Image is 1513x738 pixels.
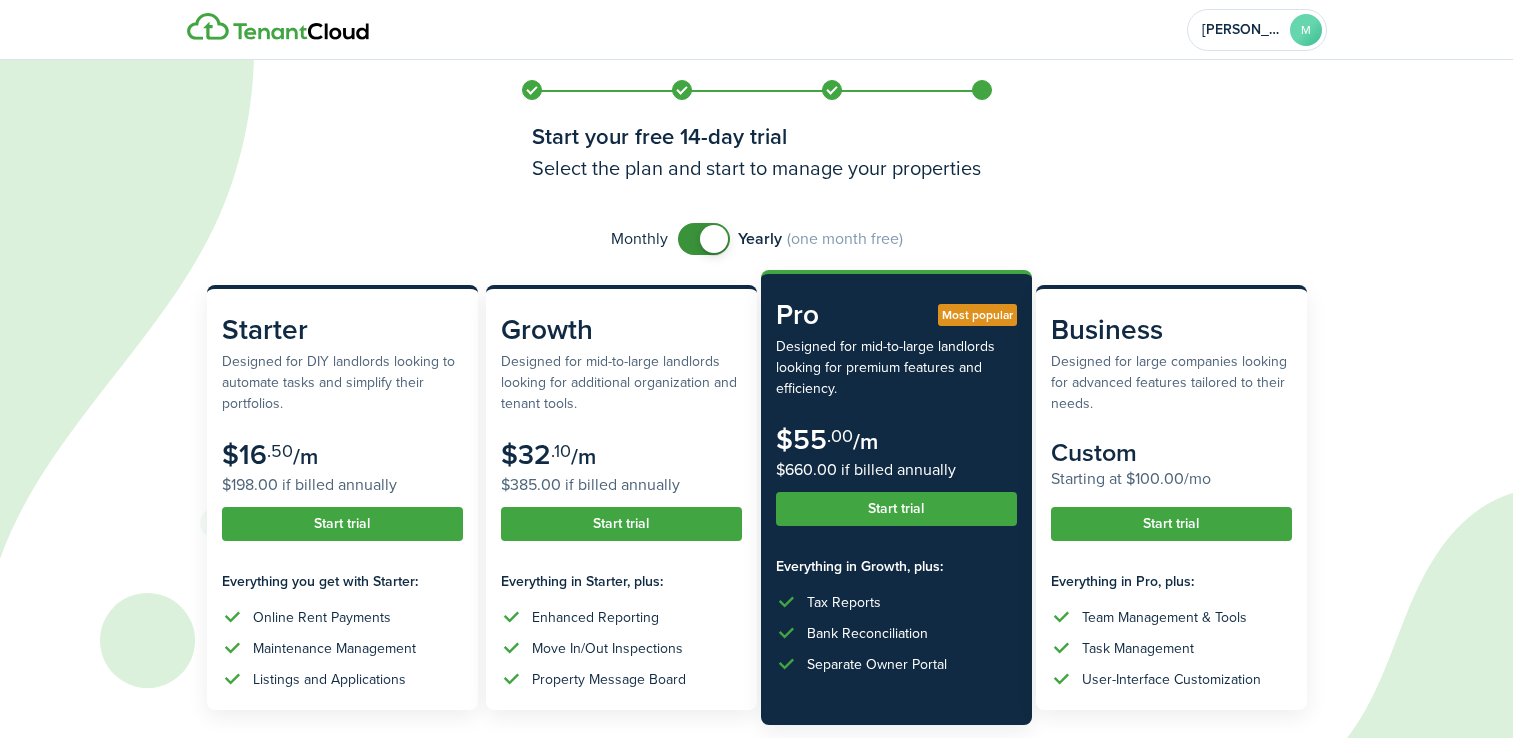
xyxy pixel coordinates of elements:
subscription-pricing-card-price-cents: .10 [551,438,571,464]
button: Open menu [1187,9,1327,51]
div: Bank Reconciliation [807,623,928,644]
subscription-pricing-card-description: Designed for DIY landlords looking to automate tasks and simplify their portfolios. [222,351,463,414]
subscription-pricing-card-description: Designed for mid-to-large landlords looking for premium features and efficiency. [776,336,1017,399]
subscription-pricing-card-price-amount: Custom [1051,434,1137,471]
h1: Start your free 14-day trial [532,120,982,153]
subscription-pricing-card-features-title: Everything in Starter, plus: [501,571,742,592]
subscription-pricing-card-description: Designed for large companies looking for advanced features tailored to their needs. [1051,351,1292,414]
subscription-pricing-card-title: Pro [776,294,1017,336]
img: Logo [187,13,369,41]
span: Monthly [611,227,668,251]
subscription-pricing-card-price-annual: $660.00 if billed annually [776,458,1017,482]
subscription-pricing-card-price-period: /m [293,440,318,473]
button: Start trial [222,507,463,541]
subscription-pricing-card-price-period: /m [853,425,878,458]
div: Listings and Applications [253,669,406,690]
h3: Select the plan and start to manage your properties [532,153,982,183]
subscription-pricing-card-price-amount: $16 [222,434,267,475]
button: Start trial [776,492,1017,526]
div: Online Rent Payments [253,607,391,628]
subscription-pricing-card-price-cents: .00 [827,423,853,449]
div: Maintenance Management [253,638,416,659]
subscription-pricing-card-title: Growth [501,309,742,351]
subscription-pricing-card-description: Designed for mid-to-large landlords looking for additional organization and tenant tools. [501,351,742,414]
subscription-pricing-card-price-annual: Starting at $100.00/mo [1051,467,1292,491]
div: Tax Reports [807,592,881,613]
subscription-pricing-card-price-amount: $32 [501,434,551,475]
subscription-pricing-card-features-title: Everything in Growth, plus: [776,556,1017,577]
button: Start trial [1051,507,1292,541]
button: Start trial [501,507,742,541]
subscription-pricing-card-features-title: Everything you get with Starter: [222,571,463,592]
div: Enhanced Reporting [532,607,659,628]
subscription-pricing-card-price-annual: $385.00 if billed annually [501,473,742,497]
subscription-pricing-card-title: Business [1051,309,1292,351]
subscription-pricing-card-price-amount: $55 [776,419,827,460]
div: Move In/Out Inspections [532,638,683,659]
subscription-pricing-card-features-title: Everything in Pro, plus: [1051,571,1292,592]
span: Most popular [942,306,1013,324]
div: Separate Owner Portal [807,654,947,675]
div: Team Management & Tools [1082,607,1247,628]
subscription-pricing-card-price-annual: $198.00 if billed annually [222,473,463,497]
subscription-pricing-card-price-period: /m [571,440,596,473]
subscription-pricing-card-price-cents: .50 [267,438,293,464]
subscription-pricing-card-title: Starter [222,309,463,351]
div: Property Message Board [532,669,686,690]
span: Megan [1202,23,1282,37]
div: Task Management [1082,638,1194,659]
avatar-text: M [1290,14,1322,46]
div: User-Interface Customization [1082,669,1261,690]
